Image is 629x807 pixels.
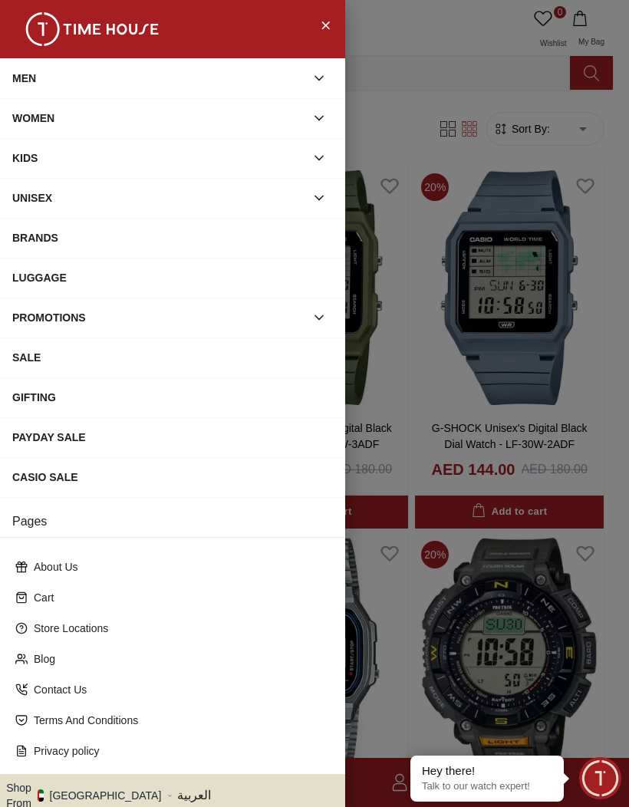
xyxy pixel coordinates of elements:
p: Store Locations [34,621,324,636]
div: UNISEX [12,184,305,212]
span: العربية [177,786,339,805]
div: KIDS [12,144,305,172]
div: Chat Widget [579,757,621,799]
p: Terms And Conditions [34,713,324,728]
p: Blog [34,651,324,667]
p: Cart [34,590,324,605]
div: SALE [12,344,333,371]
p: About Us [34,559,324,575]
div: PAYDAY SALE [12,423,333,451]
div: Hey there! [422,763,552,779]
button: Close Menu [313,12,338,37]
div: MEN [12,64,305,92]
div: GIFTING [12,384,333,411]
div: WOMEN [12,104,305,132]
img: ... [15,12,169,46]
p: Contact Us [34,682,324,697]
img: United Arab Emirates [38,789,44,802]
p: Privacy policy [34,743,324,759]
div: CASIO SALE [12,463,333,491]
div: BRANDS [12,224,333,252]
div: PROMOTIONS [12,304,305,331]
div: LUGGAGE [12,264,333,292]
p: Talk to our watch expert! [422,780,552,793]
